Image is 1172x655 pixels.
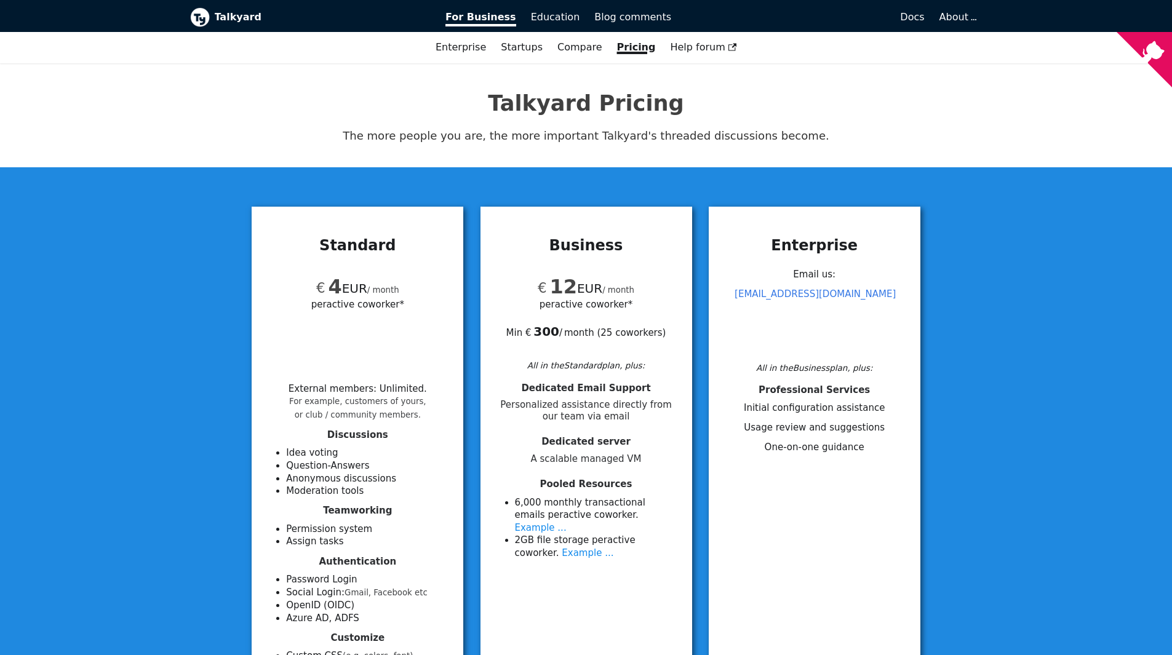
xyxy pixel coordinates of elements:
span: Blog comments [594,11,671,23]
li: Password Login [286,573,448,586]
li: Assign tasks [286,535,448,548]
span: A scalable managed VM [495,453,677,465]
a: Pricing [610,37,663,58]
small: For example, customers of yours, or club / community members. [289,397,426,419]
span: Docs [900,11,924,23]
div: All in the Business plan, plus: [724,361,906,375]
li: Azure AD, ADFS [286,612,448,625]
a: [EMAIL_ADDRESS][DOMAIN_NAME] [735,288,896,300]
li: Social Login: [286,586,448,600]
img: Talkyard logo [190,7,210,27]
h1: Talkyard Pricing [190,90,983,117]
a: Example ... [515,522,567,533]
a: Help forum [663,37,744,58]
span: For Business [445,11,516,26]
h4: Professional Services [724,384,906,396]
li: Initial configuration assistance [724,402,906,415]
span: Dedicated Email Support [521,383,650,394]
small: / month [602,285,634,295]
p: The more people you are, the more important Talkyard's threaded discussions become. [190,127,983,145]
span: per active coworker* [540,297,632,311]
a: Education [524,7,588,28]
span: EUR [316,281,367,296]
b: 300 [533,324,559,339]
a: Startups [493,37,550,58]
span: 4 [328,275,341,298]
li: Permission system [286,523,448,536]
li: Question-Answers [286,459,448,472]
a: About [939,11,975,23]
a: Example ... [562,547,613,558]
a: Enterprise [428,37,493,58]
li: Moderation tools [286,485,448,498]
span: 12 [549,275,577,298]
span: Dedicated server [541,436,631,447]
small: Gmail, Facebook etc [345,588,428,597]
span: EUR [538,281,602,296]
li: Idea voting [286,447,448,459]
h3: Enterprise [724,236,906,255]
a: Docs [679,7,932,28]
li: Anonymous discussions [286,472,448,485]
li: One-on-one guidance [724,441,906,454]
h4: Discussions [266,429,448,441]
div: Email us: [724,264,906,358]
a: Blog comments [587,7,679,28]
li: 2 GB file storage per active coworker . [515,534,677,559]
h4: Pooled Resources [495,478,677,490]
div: Min € / month ( 25 coworkers ) [495,311,677,339]
li: Usage review and suggestions [724,421,906,434]
small: / month [367,285,399,295]
h4: Customize [266,632,448,644]
h3: Business [495,236,677,255]
h4: Teamworking [266,505,448,517]
h3: Standard [266,236,448,255]
span: € [538,280,547,296]
h4: Authentication [266,556,448,568]
li: 6 ,000 monthly transactional emails per active coworker . [515,496,677,534]
b: Talkyard [215,9,429,25]
span: Education [531,11,580,23]
span: Help forum [670,41,736,53]
a: Compare [557,41,602,53]
span: Personalized assistance directly from our team via email [495,399,677,423]
li: External members : Unlimited . [289,383,427,420]
span: per active coworker* [311,297,404,311]
li: OpenID (OIDC) [286,599,448,612]
a: For Business [438,7,524,28]
a: Talkyard logoTalkyard [190,7,429,27]
span: € [316,280,325,296]
div: All in the Standard plan, plus: [495,359,677,372]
